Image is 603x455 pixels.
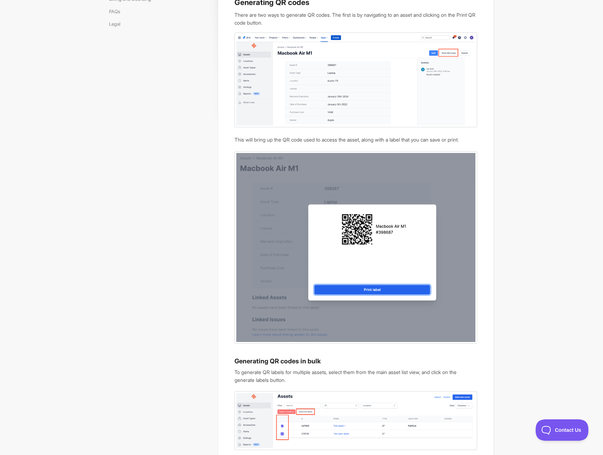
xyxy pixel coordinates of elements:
img: file-N2UVGUqx73.png [234,32,477,127]
p: To generate QR labels for multiple assets, select them from the main asset list view, and click o... [234,368,477,384]
img: file-UJYbwO06o1.png [234,151,477,344]
a: Legal [109,18,126,30]
img: file-DhvqKCAMdM.png [234,391,477,450]
a: FAQs [109,6,125,17]
p: This will bring up the QR code used to access the asset, along with a label that you can save or ... [234,136,477,144]
iframe: Toggle Customer Support [536,419,589,441]
h4: Generating QR codes in bulk [234,151,477,365]
p: There are two ways to generate QR codes. The first is by navigating to an asset and clicking on t... [234,11,477,26]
